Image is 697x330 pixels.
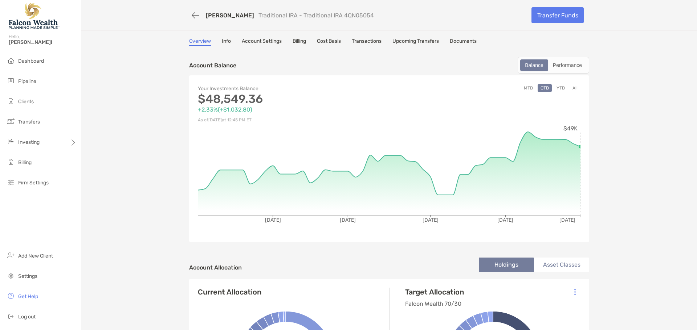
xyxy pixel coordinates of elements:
[189,61,236,70] p: Account Balance
[9,39,77,45] span: [PERSON_NAME]!
[293,38,306,46] a: Billing
[9,3,60,29] img: Falcon Wealth Planning Logo
[7,312,15,321] img: logout icon
[521,84,536,92] button: MTD
[7,158,15,166] img: billing icon
[538,84,552,92] button: QTD
[18,139,40,145] span: Investing
[518,57,589,74] div: segmented control
[265,217,281,223] tspan: [DATE]
[7,76,15,85] img: pipeline icon
[521,60,547,70] div: Balance
[7,117,15,126] img: transfers icon
[534,258,589,272] li: Asset Classes
[18,293,38,300] span: Get Help
[317,38,341,46] a: Cost Basis
[198,116,389,125] p: As of [DATE] at 12:45 PM ET
[18,119,40,125] span: Transfers
[189,264,242,271] h4: Account Allocation
[198,288,261,296] h4: Current Allocation
[189,38,211,46] a: Overview
[18,314,36,320] span: Log out
[18,253,53,259] span: Add New Client
[18,159,32,166] span: Billing
[497,217,513,223] tspan: [DATE]
[405,288,464,296] h4: Target Allocation
[450,38,477,46] a: Documents
[242,38,282,46] a: Account Settings
[198,95,389,104] p: $48,549.36
[570,84,580,92] button: All
[574,289,576,295] img: Icon List Menu
[198,105,389,114] p: +2.33% ( +$1,032.80 )
[222,38,231,46] a: Info
[479,258,534,272] li: Holdings
[559,217,575,223] tspan: [DATE]
[7,137,15,146] img: investing icon
[340,217,356,223] tspan: [DATE]
[258,12,374,19] p: Traditional IRA - Traditional IRA 4QN05054
[7,97,15,105] img: clients icon
[18,180,49,186] span: Firm Settings
[405,299,464,308] p: Falcon Wealth 70/30
[554,84,568,92] button: YTD
[7,292,15,300] img: get-help icon
[198,84,389,93] p: Your Investments Balance
[563,125,578,132] tspan: $49K
[18,99,34,105] span: Clients
[7,271,15,280] img: settings icon
[352,38,382,46] a: Transactions
[18,78,36,84] span: Pipeline
[392,38,439,46] a: Upcoming Transfers
[7,251,15,260] img: add_new_client icon
[18,58,44,64] span: Dashboard
[18,273,37,279] span: Settings
[423,217,439,223] tspan: [DATE]
[7,178,15,187] img: firm-settings icon
[549,60,586,70] div: Performance
[206,12,254,19] a: [PERSON_NAME]
[7,56,15,65] img: dashboard icon
[531,7,584,23] a: Transfer Funds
